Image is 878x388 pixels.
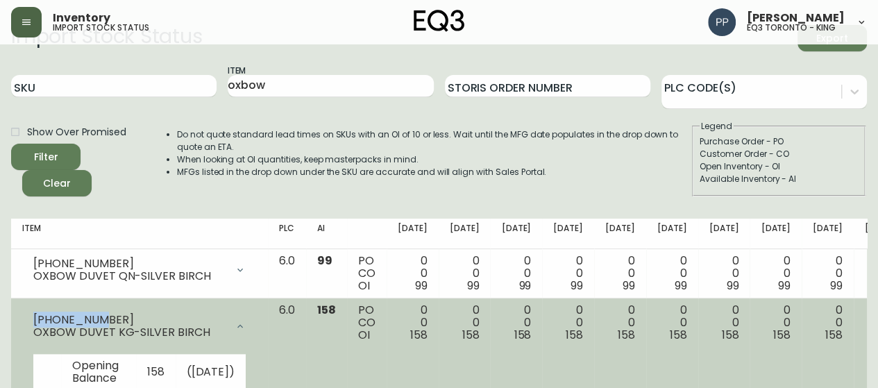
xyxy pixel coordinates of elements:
[268,249,306,298] td: 6.0
[358,327,370,343] span: OI
[467,278,480,294] span: 99
[830,278,843,294] span: 99
[414,10,465,32] img: logo
[605,255,635,292] div: 0 0
[33,175,81,192] span: Clear
[490,219,542,249] th: [DATE]
[53,24,149,32] h5: import stock status
[700,148,858,160] div: Customer Order - CO
[358,278,370,294] span: OI
[177,153,691,166] li: When looking at OI quantities, keep masterpacks in mind.
[11,219,268,249] th: Item
[398,304,428,341] div: 0 0
[410,327,428,343] span: 158
[700,120,734,133] legend: Legend
[646,219,698,249] th: [DATE]
[708,8,736,36] img: 93ed64739deb6bac3372f15ae91c6632
[698,219,750,249] th: [DATE]
[53,12,110,24] span: Inventory
[747,24,836,32] h5: eq3 toronto - king
[778,278,791,294] span: 99
[317,253,332,269] span: 99
[306,219,347,249] th: AI
[113,67,187,81] div: Now
[22,255,257,285] div: [PHONE_NUMBER]OXBOW DUVET QN-SILVER BIRCH
[177,166,691,178] li: MFGs listed in the drop down under the SKU are accurate and will align with Sales Portal.
[675,278,687,294] span: 99
[358,304,375,341] div: PO CO
[571,278,583,294] span: 99
[33,258,226,270] div: [PHONE_NUMBER]
[605,304,635,341] div: 0 0
[450,255,480,292] div: 0 0
[761,304,791,341] div: 0 0
[22,170,92,196] button: Clear
[709,304,739,341] div: 0 0
[518,278,531,294] span: 99
[566,327,583,343] span: 158
[709,255,739,292] div: 0 0
[462,327,480,343] span: 158
[825,327,843,343] span: 158
[700,135,858,148] div: Purchase Order - PO
[398,255,428,292] div: 0 0
[726,278,738,294] span: 99
[11,144,81,170] button: Filter
[802,219,854,249] th: [DATE]
[22,304,257,348] div: [PHONE_NUMBER]OXBOW DUVET KG-SILVER BIRCH
[594,219,646,249] th: [DATE]
[514,327,531,343] span: 158
[657,255,687,292] div: 0 0
[553,304,583,341] div: 0 0
[747,12,845,24] span: [PERSON_NAME]
[33,270,226,282] div: OXBOW DUVET QN-SILVER BIRCH
[750,219,802,249] th: [DATE]
[415,278,428,294] span: 99
[358,255,375,292] div: PO CO
[501,255,531,292] div: 0 0
[439,219,491,249] th: [DATE]
[623,278,635,294] span: 99
[317,302,336,318] span: 158
[450,304,480,341] div: 0 0
[501,304,531,341] div: 0 0
[177,128,691,153] li: Do not quote standard lead times on SKUs with an OI of 10 or less. Wait until the MFG date popula...
[187,53,229,67] input: price excluding $
[268,219,306,249] th: PLC
[813,304,843,341] div: 0 0
[657,304,687,341] div: 0 0
[187,67,229,81] input: price excluding $
[542,219,594,249] th: [DATE]
[700,160,858,173] div: Open Inventory - OI
[33,314,226,326] div: [PHONE_NUMBER]
[700,173,858,185] div: Available Inventory - AI
[813,255,843,292] div: 0 0
[721,327,738,343] span: 158
[27,125,126,140] span: Show Over Promised
[553,255,583,292] div: 0 0
[113,53,187,67] div: Was
[670,327,687,343] span: 158
[33,326,226,339] div: OXBOW DUVET KG-SILVER BIRCH
[761,255,791,292] div: 0 0
[618,327,635,343] span: 158
[773,327,791,343] span: 158
[387,219,439,249] th: [DATE]
[34,149,58,166] div: Filter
